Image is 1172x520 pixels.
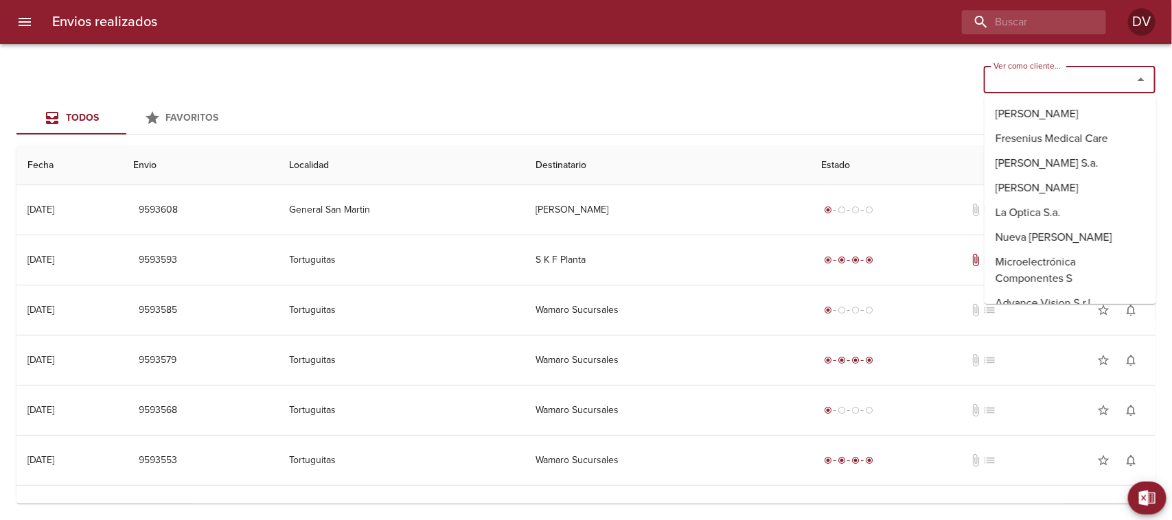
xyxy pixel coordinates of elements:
input: buscar [962,10,1083,34]
span: radio_button_unchecked [838,206,846,214]
div: Generado [821,203,876,217]
td: Wamaro Sucursales [525,335,810,385]
span: radio_button_unchecked [851,206,860,214]
h6: Envios realizados [52,11,157,33]
div: Entregado [821,253,876,267]
td: Tortuguitas [278,285,525,335]
span: radio_button_unchecked [838,306,846,314]
div: Entregado [821,353,876,367]
span: No tiene documentos adjuntos [969,353,983,367]
span: star_border [1096,403,1110,417]
li: Fresenius Medical Care [985,126,1156,151]
th: Fecha [16,146,122,185]
li: [PERSON_NAME] S.a. [985,151,1156,176]
div: [DATE] [27,354,54,366]
li: La Optica S.a. [985,200,1156,225]
button: menu [8,5,41,38]
th: Destinatario [525,146,810,185]
button: 9593585 [133,298,183,323]
td: S K F Planta [525,235,810,285]
div: [DATE] [27,404,54,416]
th: Envio [122,146,278,185]
li: Nueva [PERSON_NAME] [985,225,1156,250]
li: Advance Vision S.r.l. [985,291,1156,316]
button: Agregar a favoritos [1090,296,1117,324]
button: Agregar a favoritos [1090,346,1117,374]
div: Abrir información de usuario [1128,8,1156,36]
span: radio_button_checked [851,456,860,464]
span: 9593608 [139,202,178,219]
span: radio_button_checked [865,256,873,264]
span: radio_button_unchecked [865,406,873,414]
button: Agregar a favoritos [1090,447,1117,474]
td: Wamaro Sucursales [525,436,810,485]
span: No tiene pedido asociado [983,353,997,367]
span: radio_button_unchecked [851,306,860,314]
span: radio_button_unchecked [851,406,860,414]
div: Generado [821,403,876,417]
button: 9593568 [133,398,183,423]
div: [DATE] [27,454,54,466]
div: [DATE] [27,304,54,316]
div: Generado [821,303,876,317]
td: Wamaro Sucursales [525,285,810,335]
button: 9593593 [133,248,183,273]
button: 9593608 [133,198,183,223]
span: radio_button_unchecked [865,206,873,214]
button: Agregar a favoritos [1090,397,1117,424]
span: radio_button_checked [865,356,873,364]
li: [PERSON_NAME] [985,176,1156,200]
td: Tortuguitas [278,386,525,435]
span: radio_button_checked [824,256,832,264]
td: Tortuguitas [278,235,525,285]
span: No tiene pedido asociado [983,253,997,267]
span: No tiene documentos adjuntos [969,453,983,467]
span: 9593585 [139,302,177,319]
span: No tiene pedido asociado [983,403,997,417]
span: notifications_none [1124,353,1138,367]
span: radio_button_checked [838,256,846,264]
div: Tabs Envios [16,102,236,134]
span: No tiene documentos adjuntos [969,203,983,217]
td: Tortuguitas [278,436,525,485]
button: Activar notificaciones [1117,346,1145,374]
span: Todos [66,112,99,123]
span: 9593553 [139,452,177,469]
span: star_border [1096,453,1110,467]
th: Estado [810,146,1156,185]
span: radio_button_unchecked [865,306,873,314]
button: Exportar Excel [1128,482,1167,515]
span: notifications_none [1124,403,1138,417]
span: radio_button_checked [838,356,846,364]
span: radio_button_checked [824,206,832,214]
span: notifications_none [1124,303,1138,317]
button: 9593579 [133,348,182,373]
button: Close [1131,70,1151,89]
li: Microelectrónica Componentes S [985,250,1156,291]
span: 9593593 [139,252,177,269]
span: 9593543 [139,502,177,519]
span: radio_button_checked [851,256,860,264]
span: No tiene documentos adjuntos [969,303,983,317]
span: Favoritos [166,112,219,123]
td: General San Martin [278,185,525,235]
span: star_border [1096,303,1110,317]
span: radio_button_checked [824,306,832,314]
span: radio_button_checked [865,456,873,464]
div: DV [1128,8,1156,36]
button: Activar notificaciones [1117,296,1145,324]
button: Activar notificaciones [1117,397,1145,424]
span: notifications_none [1124,453,1138,467]
button: 9593553 [133,448,183,473]
div: Entregado [821,453,876,467]
th: Localidad [278,146,525,185]
div: [DATE] [27,204,54,215]
span: radio_button_unchecked [838,406,846,414]
span: radio_button_checked [838,456,846,464]
td: [PERSON_NAME] [525,185,810,235]
span: radio_button_checked [824,406,832,414]
button: Activar notificaciones [1117,447,1145,474]
span: No tiene pedido asociado [983,203,997,217]
span: 9593579 [139,352,176,369]
span: radio_button_checked [824,456,832,464]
